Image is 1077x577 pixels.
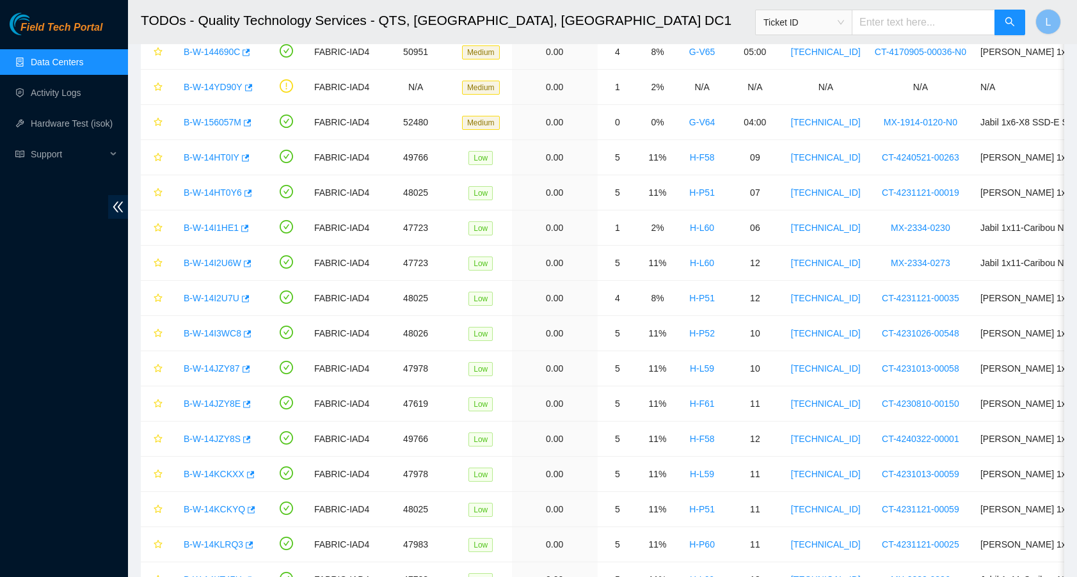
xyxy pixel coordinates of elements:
td: 0.00 [512,316,598,351]
span: read [15,150,24,159]
td: N/A [784,70,868,105]
td: 0.00 [512,140,598,175]
button: star [148,112,163,132]
td: 5 [598,316,637,351]
a: H-F58 [690,152,715,162]
td: 04:00 [726,105,784,140]
td: 11% [637,140,678,175]
td: 11% [637,422,678,457]
span: Low [468,503,493,517]
td: FABRIC-IAD4 [307,281,376,316]
button: star [148,77,163,97]
td: 49766 [376,422,455,457]
a: B-W-156057M [184,117,241,127]
a: H-L59 [690,363,714,374]
a: H-F58 [690,434,715,444]
a: B-W-14JZY8E [184,399,241,409]
span: Medium [462,45,500,59]
td: 11% [637,492,678,527]
a: CT-4231026-00548 [882,328,959,338]
span: check-circle [280,255,293,269]
a: CT-4240322-00001 [882,434,959,444]
a: CT-4231121-00035 [882,293,959,303]
a: [TECHNICAL_ID] [791,504,861,514]
a: CT-4231121-00025 [882,539,959,549]
span: check-circle [280,185,293,198]
button: star [148,464,163,484]
td: 0.00 [512,527,598,562]
span: star [154,434,163,445]
span: star [154,223,163,233]
span: star [154,294,163,304]
td: 0.00 [512,175,598,210]
td: FABRIC-IAD4 [307,70,376,105]
td: 5 [598,246,637,281]
a: B-W-14KCKYQ [184,504,245,514]
td: FABRIC-IAD4 [307,386,376,422]
span: check-circle [280,44,293,58]
span: check-circle [280,396,293,409]
span: star [154,505,163,515]
td: 12 [726,246,784,281]
td: 06 [726,210,784,246]
td: 0.00 [512,422,598,457]
a: [TECHNICAL_ID] [791,469,861,479]
td: 47983 [376,527,455,562]
a: B-W-14I2U7U [184,293,239,303]
td: N/A [868,70,973,105]
span: Low [468,362,493,376]
a: CT-4170905-00036-N0 [875,47,966,57]
a: B-W-14YD90Y [184,82,243,92]
a: MX-1914-0120-N0 [884,117,957,127]
span: star [154,364,163,374]
td: 0.00 [512,457,598,492]
span: star [154,540,163,550]
a: H-P51 [689,293,715,303]
a: Activity Logs [31,88,81,98]
span: star [154,153,163,163]
a: B-W-14I2U6W [184,258,241,268]
td: 11% [637,246,678,281]
a: H-L59 [690,469,714,479]
td: FABRIC-IAD4 [307,422,376,457]
a: H-L60 [690,258,714,268]
td: 0.00 [512,35,598,70]
span: star [154,118,163,128]
td: FABRIC-IAD4 [307,175,376,210]
td: 09 [726,140,784,175]
td: 5 [598,527,637,562]
a: [TECHNICAL_ID] [791,399,861,409]
td: FABRIC-IAD4 [307,35,376,70]
a: [TECHNICAL_ID] [791,47,861,57]
a: MX-2334-0230 [891,223,950,233]
td: 07 [726,175,784,210]
td: 5 [598,140,637,175]
td: 11% [637,351,678,386]
td: 11 [726,386,784,422]
td: 11% [637,457,678,492]
span: Low [468,292,493,306]
button: star [148,499,163,519]
a: B-W-14KCKXX [184,469,244,479]
td: 49766 [376,140,455,175]
td: 0.00 [512,351,598,386]
a: H-F61 [690,399,715,409]
td: 1 [598,210,637,246]
td: 0.00 [512,281,598,316]
a: [TECHNICAL_ID] [791,152,861,162]
span: check-circle [280,115,293,128]
a: [TECHNICAL_ID] [791,187,861,198]
span: star [154,188,163,198]
td: 5 [598,492,637,527]
a: H-L60 [690,223,714,233]
a: CT-4240521-00263 [882,152,959,162]
td: FABRIC-IAD4 [307,246,376,281]
a: B-W-14JZY87 [184,363,240,374]
td: 11 [726,527,784,562]
a: [TECHNICAL_ID] [791,434,861,444]
a: CT-4231121-00059 [882,504,959,514]
span: Low [468,327,493,341]
td: N/A [678,70,726,105]
a: [TECHNICAL_ID] [791,223,861,233]
button: L [1035,9,1061,35]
